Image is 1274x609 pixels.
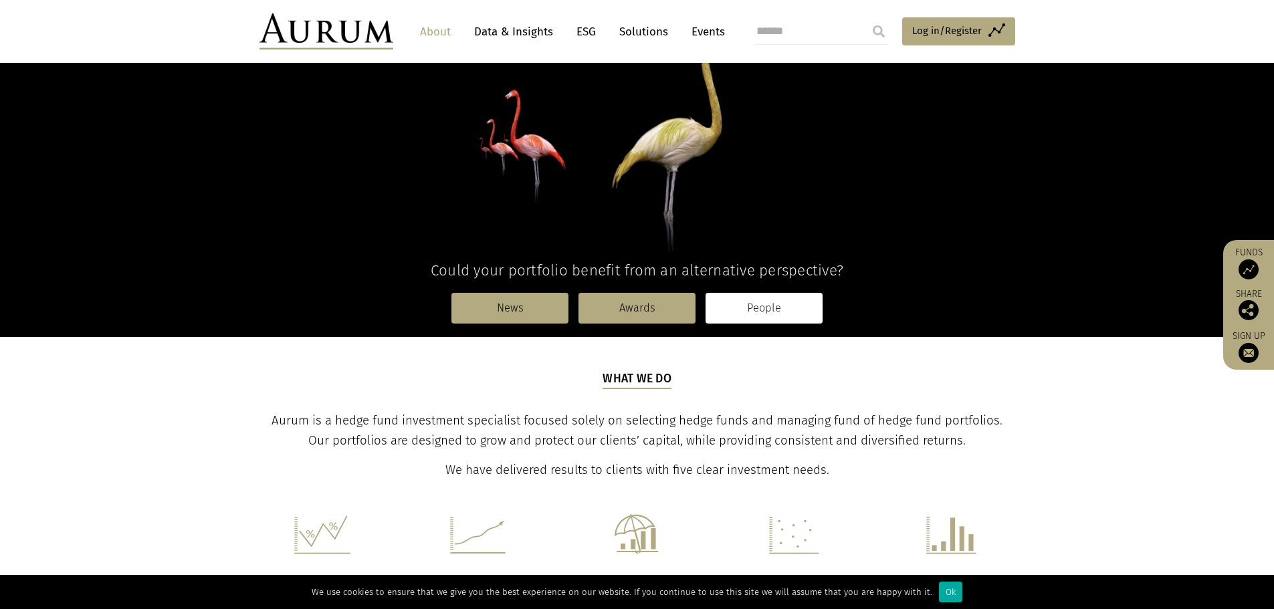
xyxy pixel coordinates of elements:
[1239,300,1259,320] img: Share this post
[272,413,1002,448] span: Aurum is a hedge fund investment specialist focused solely on selecting hedge funds and managing ...
[445,463,829,477] span: We have delivered results to clients with five clear investment needs.
[413,19,457,44] a: About
[570,19,603,44] a: ESG
[685,19,725,44] a: Events
[603,370,671,389] h5: What we do
[467,19,560,44] a: Data & Insights
[1230,247,1267,279] a: Funds
[613,19,675,44] a: Solutions
[902,17,1015,45] a: Log in/Register
[1230,330,1267,363] a: Sign up
[912,23,982,39] span: Log in/Register
[259,13,393,49] img: Aurum
[451,293,568,324] a: News
[1239,259,1259,279] img: Access Funds
[578,293,696,324] a: Awards
[706,293,823,324] a: People
[865,18,892,45] input: Submit
[1230,289,1267,320] div: Share
[259,261,1015,279] h4: Could your portfolio benefit from an alternative perspective?
[939,582,962,602] div: Ok
[1239,343,1259,363] img: Sign up to our newsletter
